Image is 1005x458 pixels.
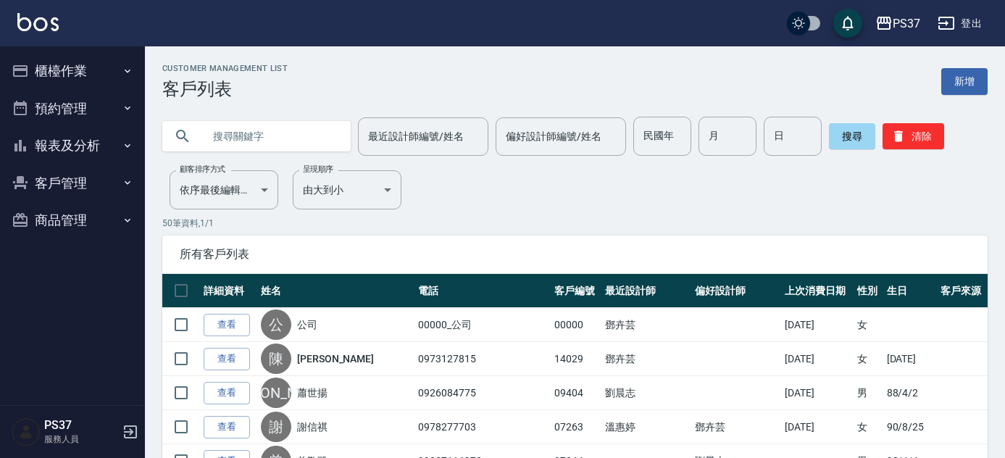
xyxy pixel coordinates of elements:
a: 蕭世揚 [297,386,328,400]
label: 呈現順序 [303,164,333,175]
th: 客戶來源 [937,274,988,308]
div: PS37 [893,14,920,33]
button: 客戶管理 [6,165,139,202]
a: 查看 [204,382,250,404]
span: 所有客戶列表 [180,247,970,262]
a: 查看 [204,348,250,370]
td: 女 [854,410,883,444]
div: 依序最後編輯時間 [170,170,278,209]
button: 清除 [883,123,944,149]
th: 最近設計師 [601,274,691,308]
th: 客戶編號 [551,274,601,308]
td: 鄧卉芸 [601,308,691,342]
input: 搜尋關鍵字 [203,117,339,156]
td: 09404 [551,376,601,410]
label: 顧客排序方式 [180,164,225,175]
a: 查看 [204,314,250,336]
button: 報表及分析 [6,127,139,165]
td: [DATE] [883,342,937,376]
button: 預約管理 [6,90,139,128]
th: 生日 [883,274,937,308]
th: 姓名 [257,274,415,308]
td: 0973127815 [414,342,551,376]
div: 陳 [261,343,291,374]
a: [PERSON_NAME] [297,351,374,366]
td: 男 [854,376,883,410]
th: 性別 [854,274,883,308]
a: 新增 [941,68,988,95]
p: 服務人員 [44,433,118,446]
td: 00000 [551,308,601,342]
button: 櫃檯作業 [6,52,139,90]
p: 50 筆資料, 1 / 1 [162,217,988,230]
td: 90/8/25 [883,410,937,444]
button: PS37 [870,9,926,38]
td: [DATE] [781,342,854,376]
td: 劉晨志 [601,376,691,410]
div: [PERSON_NAME] [261,378,291,408]
td: 女 [854,308,883,342]
td: [DATE] [781,410,854,444]
a: 公司 [297,317,317,332]
td: 0926084775 [414,376,551,410]
td: 88/4/2 [883,376,937,410]
td: 14029 [551,342,601,376]
a: 謝信祺 [297,420,328,434]
img: Logo [17,13,59,31]
div: 公 [261,309,291,340]
button: 登出 [932,10,988,37]
button: save [833,9,862,38]
h3: 客戶列表 [162,79,288,99]
button: 搜尋 [829,123,875,149]
td: 0978277703 [414,410,551,444]
td: 鄧卉芸 [691,410,781,444]
td: [DATE] [781,376,854,410]
div: 由大到小 [293,170,401,209]
th: 偏好設計師 [691,274,781,308]
td: 00000_公司 [414,308,551,342]
div: 謝 [261,412,291,442]
th: 上次消費日期 [781,274,854,308]
h5: PS37 [44,418,118,433]
button: 商品管理 [6,201,139,239]
a: 查看 [204,416,250,438]
td: [DATE] [781,308,854,342]
td: 鄧卉芸 [601,342,691,376]
th: 電話 [414,274,551,308]
h2: Customer Management List [162,64,288,73]
td: 女 [854,342,883,376]
th: 詳細資料 [200,274,257,308]
td: 溫惠婷 [601,410,691,444]
td: 07263 [551,410,601,444]
img: Person [12,417,41,446]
